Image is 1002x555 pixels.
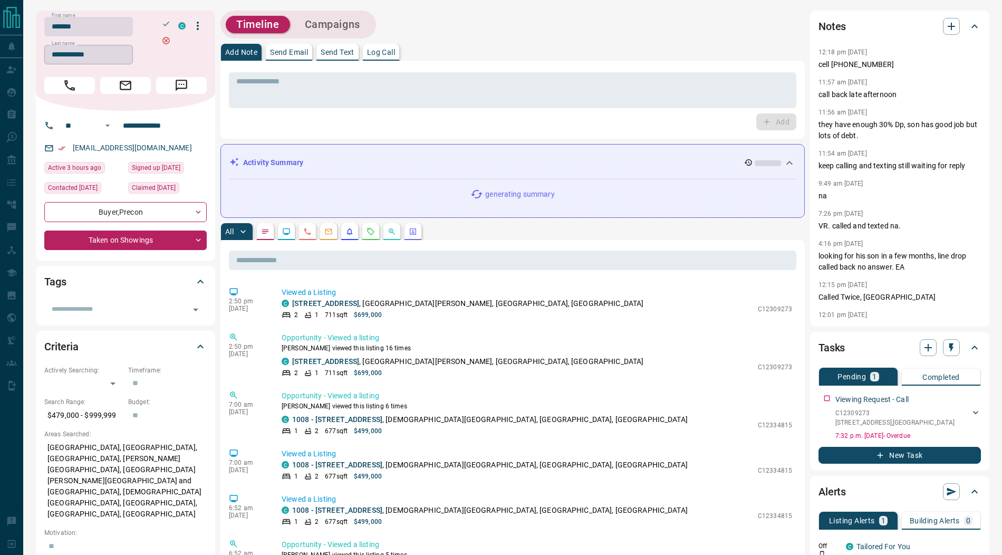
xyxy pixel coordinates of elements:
[818,311,867,319] p: 12:01 pm [DATE]
[345,227,354,236] svg: Listing Alerts
[325,472,348,481] p: 677 sqft
[44,397,123,407] p: Search Range:
[44,162,123,177] div: Wed Aug 13 2025
[818,221,981,232] p: VR. called and texted na.
[229,350,266,358] p: [DATE]
[818,251,981,273] p: looking for his son in a few months, line drop called back no answer. EA
[229,298,266,305] p: 2:50 pm
[229,408,266,416] p: [DATE]
[409,227,417,236] svg: Agent Actions
[856,542,910,551] a: Tailored For You
[818,119,981,141] p: they have enough 30% Dp, son has good job but lots of debt.
[818,339,845,356] h2: Tasks
[315,426,319,436] p: 2
[485,189,554,200] p: generating summary
[282,332,792,343] p: Opportunity - Viewed a listing
[132,183,176,193] span: Claimed [DATE]
[292,461,382,469] a: 1008 - [STREET_ADDRESS]
[58,145,65,152] svg: Email Verified
[282,300,289,307] div: condos.ca
[292,460,688,471] p: , [DEMOGRAPHIC_DATA][GEOGRAPHIC_DATA], [GEOGRAPHIC_DATA], [GEOGRAPHIC_DATA]
[229,466,266,474] p: [DATE]
[321,49,354,56] p: Send Text
[818,49,867,56] p: 12:18 pm [DATE]
[818,160,981,171] p: keep calling and texting still waiting for reply
[818,89,981,100] p: call back late afternoon
[367,49,395,56] p: Log Call
[292,506,382,514] a: 1008 - [STREET_ADDRESS]
[294,310,298,320] p: 2
[229,343,266,350] p: 2:50 pm
[226,16,290,33] button: Timeline
[128,366,207,375] p: Timeframe:
[282,494,792,505] p: Viewed a Listing
[818,109,867,116] p: 11:56 am [DATE]
[282,461,289,468] div: condos.ca
[44,366,123,375] p: Actively Searching:
[818,541,840,551] p: Off
[818,479,981,504] div: Alerts
[835,394,909,405] p: Viewing Request - Call
[261,227,269,236] svg: Notes
[818,483,846,500] h2: Alerts
[354,426,382,436] p: $499,000
[44,231,207,250] div: Taken on Showings
[229,153,796,173] div: Activity Summary
[44,182,123,197] div: Sun Jul 06 2025
[292,298,643,309] p: , [GEOGRAPHIC_DATA][PERSON_NAME], [GEOGRAPHIC_DATA], [GEOGRAPHIC_DATA]
[837,373,866,380] p: Pending
[292,414,688,425] p: , [DEMOGRAPHIC_DATA][GEOGRAPHIC_DATA], [GEOGRAPHIC_DATA], [GEOGRAPHIC_DATA]
[367,227,375,236] svg: Requests
[282,506,289,514] div: condos.ca
[294,472,298,481] p: 1
[294,16,371,33] button: Campaigns
[315,368,319,378] p: 1
[229,401,266,408] p: 7:00 am
[303,227,312,236] svg: Calls
[835,418,955,427] p: [STREET_ADDRESS] , [GEOGRAPHIC_DATA]
[128,162,207,177] div: Sun Jul 06 2025
[818,180,863,187] p: 9:49 am [DATE]
[292,415,382,424] a: 1008 - [STREET_ADDRESS]
[818,447,981,464] button: New Task
[229,512,266,519] p: [DATE]
[292,299,359,308] a: [STREET_ADDRESS]
[52,40,75,47] label: Last name
[294,426,298,436] p: 1
[354,310,382,320] p: $699,000
[229,504,266,512] p: 6:52 am
[132,162,180,173] span: Signed up [DATE]
[818,190,981,202] p: na
[44,407,123,424] p: $479,000 - $999,999
[52,12,75,19] label: First name
[818,210,863,217] p: 7:26 pm [DATE]
[818,150,867,157] p: 11:54 am [DATE]
[44,528,207,538] p: Motivation:
[315,310,319,320] p: 1
[292,357,359,366] a: [STREET_ADDRESS]
[282,448,792,460] p: Viewed a Listing
[922,374,960,381] p: Completed
[44,334,207,359] div: Criteria
[282,343,792,353] p: [PERSON_NAME] viewed this listing 16 times
[178,22,186,30] div: condos.ca
[294,517,298,527] p: 1
[818,79,867,86] p: 11:57 am [DATE]
[881,517,885,524] p: 1
[758,420,792,430] p: C12334815
[282,539,792,550] p: Opportunity - Viewed a listing
[44,429,207,439] p: Areas Searched:
[101,119,114,132] button: Open
[818,18,846,35] h2: Notes
[128,397,207,407] p: Budget:
[758,466,792,475] p: C12334815
[354,472,382,481] p: $499,000
[292,505,688,516] p: , [DEMOGRAPHIC_DATA][GEOGRAPHIC_DATA], [GEOGRAPHIC_DATA], [GEOGRAPHIC_DATA]
[282,287,792,298] p: Viewed a Listing
[315,517,319,527] p: 2
[44,439,207,523] p: [GEOGRAPHIC_DATA], [GEOGRAPHIC_DATA], [GEOGRAPHIC_DATA], [PERSON_NAME][GEOGRAPHIC_DATA], [GEOGRAP...
[44,338,79,355] h2: Criteria
[128,182,207,197] div: Mon Aug 04 2025
[44,202,207,222] div: Buyer , Precon
[818,292,981,303] p: Called Twice, [GEOGRAPHIC_DATA]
